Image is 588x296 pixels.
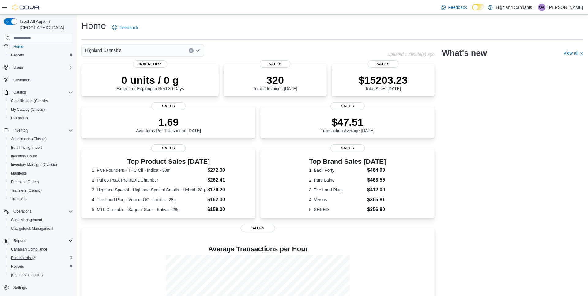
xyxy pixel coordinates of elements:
[496,4,532,11] p: Highland Cannabis
[13,238,26,243] span: Reports
[11,197,26,202] span: Transfers
[1,63,75,72] button: Users
[11,116,30,121] span: Promotions
[195,48,200,53] button: Open list of options
[1,88,75,97] button: Catalog
[9,170,73,177] span: Manifests
[367,60,398,68] span: Sales
[309,177,365,183] dt: 2. Pure Laine
[9,161,73,168] span: Inventory Manager (Classic)
[151,102,186,110] span: Sales
[9,114,32,122] a: Promotions
[13,78,31,83] span: Customers
[358,74,408,86] p: $15203.23
[11,226,53,231] span: Chargeback Management
[11,179,39,184] span: Purchase Orders
[11,188,42,193] span: Transfers (Classic)
[1,207,75,216] button: Operations
[11,64,25,71] button: Users
[92,177,205,183] dt: 2. Puffco Peak Pro 3DXL Chamber
[309,197,365,203] dt: 4. Versus
[9,225,73,232] span: Chargeback Management
[6,160,75,169] button: Inventory Manager (Classic)
[207,167,245,174] dd: $272.00
[538,4,545,11] div: Owen Allerton
[133,60,167,68] span: Inventory
[9,195,73,203] span: Transfers
[438,1,469,13] a: Feedback
[92,187,205,193] dt: 3. Highland Special - Highland Special Smalls - Hybrid- 28g
[9,52,26,59] a: Reports
[9,195,29,203] a: Transfers
[92,206,205,213] dt: 5. MTL Cannabis - Sage n' Sour - Sativa - 28g
[11,107,45,112] span: My Catalog (Classic)
[11,89,28,96] button: Catalog
[9,144,44,151] a: Bulk Pricing Import
[11,237,29,244] button: Reports
[6,169,75,178] button: Manifests
[442,48,487,58] h2: What's new
[579,52,583,56] svg: External link
[9,52,73,59] span: Reports
[207,206,245,213] dd: $158.00
[6,51,75,60] button: Reports
[9,254,38,262] a: Dashboards
[11,76,34,84] a: Customers
[6,186,75,195] button: Transfers (Classic)
[136,116,201,133] div: Avg Items Per Transaction [DATE]
[9,135,49,143] a: Adjustments (Classic)
[539,4,544,11] span: OA
[11,89,73,96] span: Catalog
[11,127,31,134] button: Inventory
[119,25,138,31] span: Feedback
[6,262,75,271] button: Reports
[9,216,73,224] span: Cash Management
[11,162,57,167] span: Inventory Manager (Classic)
[6,152,75,160] button: Inventory Count
[136,116,201,128] p: 1.69
[9,263,26,270] a: Reports
[6,105,75,114] button: My Catalog (Classic)
[367,196,386,203] dd: $365.81
[534,4,536,11] p: |
[11,145,42,150] span: Bulk Pricing Import
[6,224,75,233] button: Chargeback Management
[367,176,386,184] dd: $463.55
[321,116,375,128] p: $47.51
[13,209,32,214] span: Operations
[548,4,583,11] p: [PERSON_NAME]
[6,135,75,143] button: Adjustments (Classic)
[9,152,73,160] span: Inventory Count
[11,171,27,176] span: Manifests
[13,285,27,290] span: Settings
[13,44,23,49] span: Home
[9,170,29,177] a: Manifests
[9,97,51,105] a: Classification (Classic)
[6,216,75,224] button: Cash Management
[309,158,386,165] h3: Top Brand Sales [DATE]
[207,196,245,203] dd: $162.00
[11,284,73,291] span: Settings
[253,74,297,86] p: 320
[11,284,29,291] a: Settings
[6,195,75,203] button: Transfers
[9,135,73,143] span: Adjustments (Classic)
[472,4,485,10] input: Dark Mode
[9,254,73,262] span: Dashboards
[367,186,386,194] dd: $412.00
[116,74,184,86] p: 0 units / 0 g
[9,144,73,151] span: Bulk Pricing Import
[11,154,37,159] span: Inventory Count
[6,143,75,152] button: Bulk Pricing Import
[9,246,73,253] span: Canadian Compliance
[6,178,75,186] button: Purchase Orders
[330,144,365,152] span: Sales
[11,273,43,278] span: [US_STATE] CCRS
[1,236,75,245] button: Reports
[11,264,24,269] span: Reports
[13,128,28,133] span: Inventory
[11,208,34,215] button: Operations
[1,126,75,135] button: Inventory
[12,4,40,10] img: Cova
[9,178,41,186] a: Purchase Orders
